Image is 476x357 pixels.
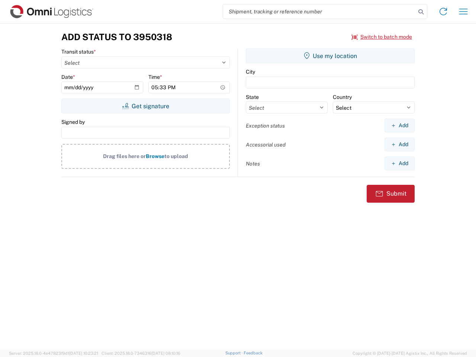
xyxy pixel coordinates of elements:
[61,99,230,113] button: Get signature
[151,351,180,356] span: [DATE] 08:10:16
[164,153,188,159] span: to upload
[225,351,244,355] a: Support
[353,350,467,357] span: Copyright © [DATE]-[DATE] Agistix Inc., All Rights Reserved
[146,153,164,159] span: Browse
[367,185,415,203] button: Submit
[351,31,412,43] button: Switch to batch mode
[246,141,286,148] label: Accessorial used
[61,32,172,42] h3: Add Status to 3950318
[385,119,415,132] button: Add
[246,68,255,75] label: City
[102,351,180,356] span: Client: 2025.18.0-7346316
[333,94,352,100] label: Country
[246,122,285,129] label: Exception status
[61,48,96,55] label: Transit status
[69,351,98,356] span: [DATE] 10:23:21
[246,94,259,100] label: State
[385,138,415,151] button: Add
[61,119,85,125] label: Signed by
[244,351,263,355] a: Feedback
[148,74,162,80] label: Time
[385,157,415,170] button: Add
[246,48,415,63] button: Use my location
[246,160,260,167] label: Notes
[223,4,416,19] input: Shipment, tracking or reference number
[103,153,146,159] span: Drag files here or
[61,74,75,80] label: Date
[9,351,98,356] span: Server: 2025.18.0-4e47823f9d1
